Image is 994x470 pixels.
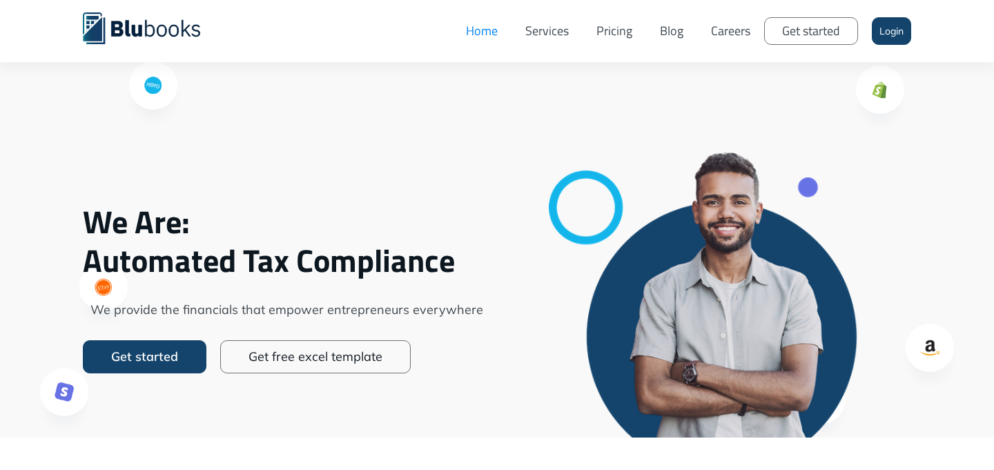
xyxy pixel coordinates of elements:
a: Get started [83,340,206,373]
a: Login [872,17,911,45]
a: Services [511,10,583,52]
a: Blog [646,10,697,52]
span: Automated Tax Compliance [83,241,490,280]
a: Get free excel template [220,340,411,373]
a: Pricing [583,10,646,52]
span: We provide the financials that empower entrepreneurs everywhere [83,300,490,320]
span: We Are: [83,202,490,241]
a: Careers [697,10,764,52]
a: Get started [764,17,858,45]
a: home [83,10,221,44]
a: Home [452,10,511,52]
